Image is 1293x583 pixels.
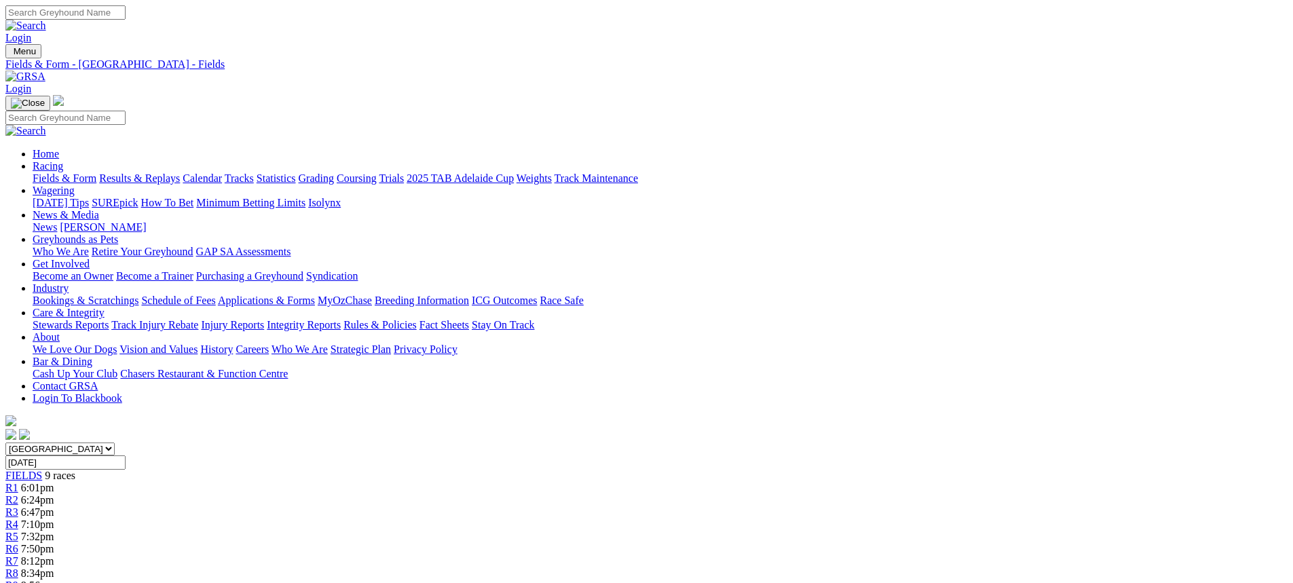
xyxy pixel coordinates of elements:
[200,343,233,355] a: History
[21,555,54,567] span: 8:12pm
[5,96,50,111] button: Toggle navigation
[33,307,105,318] a: Care & Integrity
[5,125,46,137] img: Search
[472,319,534,331] a: Stay On Track
[267,319,341,331] a: Integrity Reports
[555,172,638,184] a: Track Maintenance
[119,343,198,355] a: Vision and Values
[92,197,138,208] a: SUREpick
[14,46,36,56] span: Menu
[218,295,315,306] a: Applications & Forms
[5,111,126,125] input: Search
[517,172,552,184] a: Weights
[45,470,75,481] span: 9 races
[33,209,99,221] a: News & Media
[33,246,89,257] a: Who We Are
[33,185,75,196] a: Wagering
[236,343,269,355] a: Careers
[5,429,16,440] img: facebook.svg
[375,295,469,306] a: Breeding Information
[33,160,63,172] a: Racing
[111,319,198,331] a: Track Injury Rebate
[5,32,31,43] a: Login
[5,519,18,530] a: R4
[53,95,64,106] img: logo-grsa-white.png
[201,319,264,331] a: Injury Reports
[5,567,18,579] a: R8
[419,319,469,331] a: Fact Sheets
[33,295,1288,307] div: Industry
[21,519,54,530] span: 7:10pm
[141,295,215,306] a: Schedule of Fees
[5,44,41,58] button: Toggle navigation
[5,20,46,32] img: Search
[120,368,288,379] a: Chasers Restaurant & Function Centre
[33,380,98,392] a: Contact GRSA
[183,172,222,184] a: Calendar
[33,258,90,269] a: Get Involved
[33,197,1288,209] div: Wagering
[5,555,18,567] a: R7
[33,172,96,184] a: Fields & Form
[33,221,1288,233] div: News & Media
[5,455,126,470] input: Select date
[116,270,193,282] a: Become a Trainer
[318,295,372,306] a: MyOzChase
[5,71,45,83] img: GRSA
[5,494,18,506] span: R2
[331,343,391,355] a: Strategic Plan
[19,429,30,440] img: twitter.svg
[196,197,305,208] a: Minimum Betting Limits
[21,482,54,493] span: 6:01pm
[33,246,1288,258] div: Greyhounds as Pets
[379,172,404,184] a: Trials
[21,531,54,542] span: 7:32pm
[141,197,194,208] a: How To Bet
[33,221,57,233] a: News
[11,98,45,109] img: Close
[33,368,1288,380] div: Bar & Dining
[33,270,1288,282] div: Get Involved
[21,543,54,554] span: 7:50pm
[5,415,16,426] img: logo-grsa-white.png
[21,494,54,506] span: 6:24pm
[33,148,59,159] a: Home
[5,5,126,20] input: Search
[5,531,18,542] a: R5
[33,319,1288,331] div: Care & Integrity
[92,246,193,257] a: Retire Your Greyhound
[33,197,89,208] a: [DATE] Tips
[271,343,328,355] a: Who We Are
[343,319,417,331] a: Rules & Policies
[33,295,138,306] a: Bookings & Scratchings
[407,172,514,184] a: 2025 TAB Adelaide Cup
[5,470,42,481] a: FIELDS
[33,331,60,343] a: About
[5,482,18,493] a: R1
[99,172,180,184] a: Results & Replays
[5,543,18,554] a: R6
[33,343,1288,356] div: About
[394,343,457,355] a: Privacy Policy
[306,270,358,282] a: Syndication
[196,270,303,282] a: Purchasing a Greyhound
[60,221,146,233] a: [PERSON_NAME]
[5,506,18,518] a: R3
[5,83,31,94] a: Login
[308,197,341,208] a: Isolynx
[33,282,69,294] a: Industry
[540,295,583,306] a: Race Safe
[21,567,54,579] span: 8:34pm
[196,246,291,257] a: GAP SA Assessments
[5,58,1288,71] div: Fields & Form - [GEOGRAPHIC_DATA] - Fields
[33,343,117,355] a: We Love Our Dogs
[33,172,1288,185] div: Racing
[337,172,377,184] a: Coursing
